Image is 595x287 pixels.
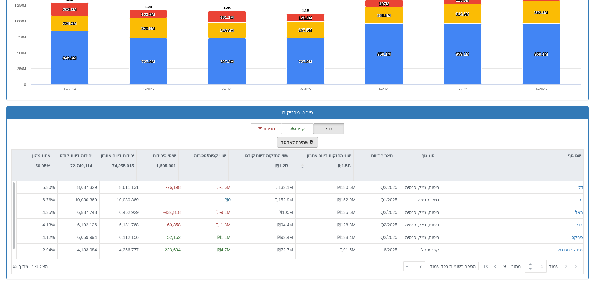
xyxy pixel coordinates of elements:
p: שינוי ביחידות [153,152,176,159]
strong: 72,749,114 [70,163,92,168]
div: 6,112,156 [102,234,139,240]
div: Q2/2025 [361,209,397,215]
div: Q2/2025 [361,222,397,228]
span: ₪91.5M [340,247,355,252]
tspan: 236.2M [63,21,76,26]
div: שווי קניות/מכירות [179,150,228,161]
tspan: 1.2B [223,6,231,10]
span: ‏מספר רשומות בכל עמוד [430,263,476,270]
span: ₪-9.1M [216,210,231,215]
tspan: 362.8M [534,10,548,15]
strong: ₪1.2B [275,163,288,168]
div: Q2/2025 [361,184,397,191]
tspan: 1 000M [14,19,26,23]
span: ‏עמוד [549,263,559,270]
p: יחידות-דיווח קודם [60,152,92,159]
div: 6.76 % [19,197,55,203]
strong: 1,505,901 [156,163,176,168]
tspan: 1.1B [302,9,309,12]
div: 6,131,768 [102,222,139,228]
div: 4,133,084 [60,247,97,253]
div: Q2/2025 [361,234,397,240]
span: 9 [503,263,511,270]
span: ₪72.7M [277,247,293,252]
tspan: 1 250M [14,3,26,7]
text: 6-2025 [536,87,547,91]
button: קניות [282,123,313,134]
div: ביטוח, גמל, פנסיה [403,184,439,191]
span: ₪132.1M [275,185,293,190]
text: 1-2025 [143,87,154,91]
div: שם גוף [437,150,583,161]
div: 4.35 % [19,209,55,215]
div: 2.94 % [19,247,55,253]
button: קסם קרנות סל [558,247,586,253]
div: סוג גוף [395,150,437,161]
strong: 74,255,015 [112,163,134,168]
tspan: 107M [379,2,389,6]
tspan: 320.9M [141,26,155,31]
tspan: 727.2M [220,59,234,64]
div: 10,030,369 [102,197,139,203]
span: ₪4.7M [217,247,231,252]
button: כלל [578,184,586,191]
button: הראל [575,209,586,215]
tspan: 846.3M [63,56,76,60]
div: 4.13 % [19,222,55,228]
tspan: 267.5M [299,28,312,32]
tspan: 123.3M [141,12,155,17]
tspan: 959.1M [377,52,391,57]
div: 10,030,369 [60,197,97,203]
span: ₪0 [225,197,231,202]
text: 4-2025 [379,87,389,91]
div: 8,611,131 [102,184,139,191]
text: 12-2024 [64,87,76,91]
span: ₪135.5M [337,210,355,215]
button: הכל [313,123,344,134]
button: מור [579,197,586,203]
div: ביטוח, גמל, פנסיה [403,234,439,240]
div: 6,452,929 [102,209,139,215]
span: ₪128.4M [337,235,355,240]
tspan: 314.9M [456,12,469,17]
div: 6,887,748 [60,209,97,215]
div: -60,358 [144,222,181,228]
div: 4,356,777 [102,247,139,253]
div: Q1/2025 [361,197,397,203]
p: שווי החזקות-דיווח קודם [245,152,288,159]
div: תאריך דיווח [354,150,395,161]
text: 0 [24,83,26,87]
button: מגדל [576,222,586,228]
text: 750M [17,35,26,39]
tspan: 959.1M [456,52,469,57]
span: ₪180.6M [337,185,355,190]
tspan: 120.2M [299,16,312,20]
span: ₪152.9M [275,197,293,202]
tspan: 959.1M [534,52,548,57]
tspan: 181.1M [220,15,234,20]
div: 6,059,994 [60,234,97,240]
tspan: 208.8M [63,7,76,12]
div: 223,694 [144,247,181,253]
div: ביטוח, גמל, פנסיה [403,222,439,228]
div: 6,192,126 [60,222,97,228]
span: ₪-1.3M [216,222,231,227]
text: 2-2025 [222,87,232,91]
span: ₪128.8M [337,222,355,227]
tspan: 727.2M [141,59,155,64]
div: 52,162 [144,234,181,240]
text: 500M [17,51,26,55]
div: גמל, פנסיה [403,197,439,203]
div: 4.12 % [19,234,55,240]
p: יחידות-דיווח אחרון [101,152,134,159]
span: ₪1.1M [217,235,231,240]
text: 5-2025 [458,87,468,91]
span: ₪105M [279,210,293,215]
div: הפניקס [571,234,586,240]
span: ₪94.4M [277,222,293,227]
